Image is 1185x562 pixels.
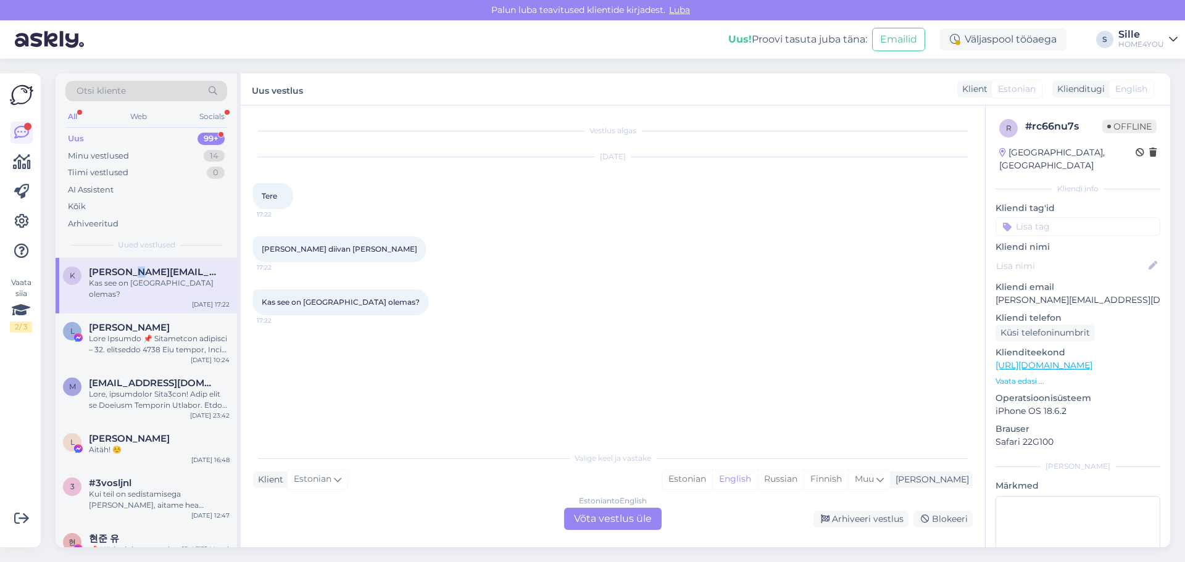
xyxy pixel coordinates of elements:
[70,437,75,447] span: L
[65,109,80,125] div: All
[996,324,1095,341] div: Küsi telefoninumbrit
[70,326,75,336] span: L
[10,83,33,107] img: Askly Logo
[253,125,973,136] div: Vestlus algas
[996,183,1160,194] div: Kliendi info
[813,511,908,527] div: Arhiveeri vestlus
[940,28,1066,51] div: Väljaspool tööaega
[262,244,417,254] span: [PERSON_NAME] diivan [PERSON_NAME]
[662,470,712,489] div: Estonian
[128,109,149,125] div: Web
[1096,31,1113,48] div: S
[996,376,1160,387] p: Vaata edasi ...
[996,405,1160,418] p: iPhone OS 18.6.2
[1052,83,1105,96] div: Klienditugi
[891,473,969,486] div: [PERSON_NAME]
[294,473,331,486] span: Estonian
[204,150,225,162] div: 14
[68,200,86,213] div: Kõik
[996,436,1160,448] p: Safari 22G100
[89,267,217,278] span: kristina.savi93@gmail.com
[10,277,32,333] div: Vaata siia
[579,495,647,506] div: Estonian to English
[191,511,230,520] div: [DATE] 12:47
[207,167,225,179] div: 0
[191,355,230,365] div: [DATE] 10:24
[69,537,76,547] span: 현
[996,241,1160,254] p: Kliendi nimi
[190,411,230,420] div: [DATE] 23:42
[68,218,118,230] div: Arhiveeritud
[89,533,119,544] span: 현준 유
[996,294,1160,307] p: [PERSON_NAME][EMAIL_ADDRESS][DOMAIN_NAME]
[197,133,225,145] div: 99+
[1118,30,1164,39] div: Sille
[957,83,987,96] div: Klient
[77,85,126,97] span: Otsi kliente
[118,239,175,250] span: Uued vestlused
[996,259,1146,273] input: Lisa nimi
[855,473,874,484] span: Muu
[1118,30,1178,49] a: SilleHOME4YOU
[257,210,303,219] span: 17:22
[10,321,32,333] div: 2 / 3
[68,167,128,179] div: Tiimi vestlused
[68,184,114,196] div: AI Assistent
[872,28,925,51] button: Emailid
[996,217,1160,236] input: Lisa tag
[1006,123,1012,133] span: r
[89,389,230,411] div: Lore, ipsumdolor Sita3con! Adip elit se Doeiusm Temporin Utlabor. Etdo Magnaali Enimadminim 52.ve...
[996,346,1160,359] p: Klienditeekond
[804,470,848,489] div: Finnish
[996,423,1160,436] p: Brauser
[996,202,1160,215] p: Kliendi tag'id
[564,508,662,530] div: Võta vestlus üle
[262,297,420,307] span: Kas see on [GEOGRAPHIC_DATA] olemas?
[757,470,804,489] div: Russian
[913,511,973,527] div: Blokeeri
[996,461,1160,472] div: [PERSON_NAME]
[1102,120,1157,133] span: Offline
[68,133,84,145] div: Uus
[89,378,217,389] span: meribelbrigitta@gmail.com
[262,191,277,200] span: Tere
[70,271,75,280] span: k
[68,150,129,162] div: Minu vestlused
[996,281,1160,294] p: Kliendi email
[69,382,76,391] span: m
[996,479,1160,492] p: Märkmed
[192,300,230,309] div: [DATE] 17:22
[89,444,230,455] div: Aitäh! ☺️
[191,455,230,465] div: [DATE] 16:48
[712,470,757,489] div: English
[1115,83,1147,96] span: English
[728,32,867,47] div: Proovi tasuta juba täna:
[728,33,752,45] b: Uus!
[996,360,1092,371] a: [URL][DOMAIN_NAME]
[89,333,230,355] div: Lore Ipsumdo 📌 Sitametcon adipisci – 32. elitseddo 4738 Eiu tempor, Incid utlabo etdol magn aliqu...
[998,83,1036,96] span: Estonian
[665,4,694,15] span: Luba
[257,316,303,325] span: 17:22
[253,473,283,486] div: Klient
[70,482,75,491] span: 3
[89,433,170,444] span: Liis Leesi
[996,392,1160,405] p: Operatsioonisüsteem
[253,453,973,464] div: Valige keel ja vastake
[89,322,170,333] span: Linda Desmond Nkosi
[89,278,230,300] div: Kas see on [GEOGRAPHIC_DATA] olemas?
[1118,39,1164,49] div: HOME4YOU
[89,477,131,489] span: #3vosljnl
[253,151,973,162] div: [DATE]
[999,146,1136,172] div: [GEOGRAPHIC_DATA], [GEOGRAPHIC_DATA]
[89,489,230,511] div: Kui teil on sedistamisega [PERSON_NAME], aitame hea meelega. Siin saate broneerida aja kõneks: [U...
[1025,119,1102,134] div: # rc66nu7s
[996,312,1160,324] p: Kliendi telefon
[197,109,227,125] div: Socials
[252,81,303,97] label: Uus vestlus
[257,263,303,272] span: 17:22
